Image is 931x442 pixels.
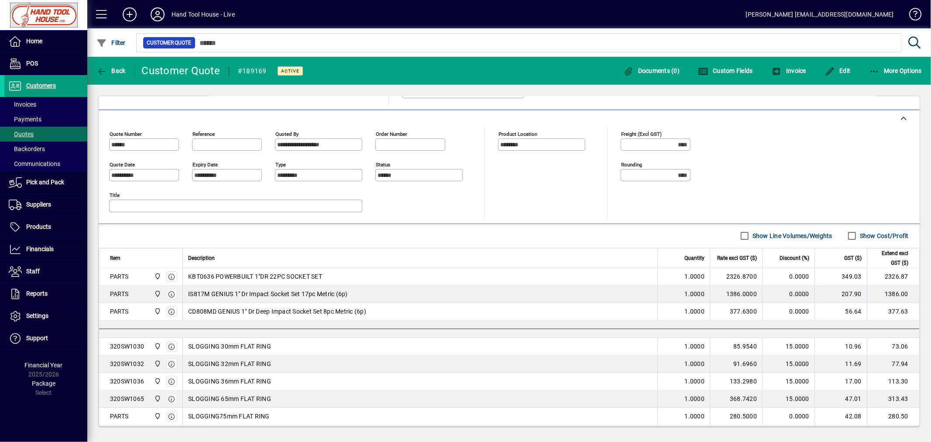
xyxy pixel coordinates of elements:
[110,412,128,421] div: PARTS
[814,338,867,356] td: 10.96
[26,290,48,297] span: Reports
[275,161,286,167] mat-label: Type
[867,373,919,390] td: 113.30
[376,161,390,167] mat-label: Status
[26,245,54,252] span: Financials
[858,231,909,240] label: Show Cost/Profit
[498,131,537,137] mat-label: Product location
[9,131,34,138] span: Quotes
[152,359,162,369] span: Frankton
[26,60,38,67] span: POS
[762,373,814,390] td: 15.0000
[188,272,322,281] span: KBT0636 POWERBUILT 1"DR 22PC SOCKET SET
[26,201,51,208] span: Suppliers
[771,67,806,74] span: Invoice
[715,290,757,298] div: 1386.0000
[188,412,270,421] span: SLOGGING75mm FLAT RING
[96,39,126,46] span: Filter
[94,35,128,51] button: Filter
[4,261,87,283] a: Staff
[87,63,135,79] app-page-header-button: Back
[4,142,87,156] a: Backorders
[4,216,87,238] a: Products
[715,342,757,351] div: 85.9540
[152,411,162,421] span: Frankton
[867,286,919,303] td: 1386.00
[685,359,705,368] span: 1.0000
[152,289,162,299] span: Frankton
[376,131,407,137] mat-label: Order number
[4,328,87,349] a: Support
[762,303,814,321] td: 0.0000
[685,377,705,386] span: 1.0000
[684,253,704,263] span: Quantity
[26,179,64,186] span: Pick and Pack
[192,131,215,137] mat-label: Reference
[32,380,55,387] span: Package
[685,394,705,403] span: 1.0000
[903,2,920,30] a: Knowledge Base
[4,53,87,75] a: POS
[621,131,662,137] mat-label: Freight (excl GST)
[110,131,142,137] mat-label: Quote number
[110,342,144,351] div: 320SW1030
[762,268,814,286] td: 0.0000
[188,307,366,316] span: CD808MD GENIUS 1" Dr Deep Impact Socket Set 8pc Metric (6p)
[762,286,814,303] td: 0.0000
[746,7,894,21] div: [PERSON_NAME] [EMAIL_ADDRESS][DOMAIN_NAME]
[717,253,757,263] span: Rate excl GST ($)
[867,63,924,79] button: More Options
[623,67,680,74] span: Documents (0)
[4,97,87,112] a: Invoices
[110,290,128,298] div: PARTS
[4,156,87,171] a: Communications
[26,223,51,230] span: Products
[188,359,271,368] span: SLOGGING 32mm FLAT RING
[822,63,853,79] button: Edit
[144,7,172,22] button: Profile
[814,390,867,408] td: 47.01
[867,268,919,286] td: 2326.87
[780,253,809,263] span: Discount (%)
[867,356,919,373] td: 77.94
[152,342,162,351] span: Frankton
[4,238,87,260] a: Financials
[9,145,45,152] span: Backorders
[762,356,814,373] td: 15.0000
[621,161,642,167] mat-label: Rounding
[110,359,144,368] div: 320SW1032
[238,64,267,78] div: #189169
[685,307,705,316] span: 1.0000
[192,161,218,167] mat-label: Expiry date
[110,377,144,386] div: 320SW1036
[147,38,192,47] span: Customer Quote
[715,307,757,316] div: 377.6300
[152,307,162,316] span: Frankton
[814,408,867,425] td: 42.08
[188,342,271,351] span: SLOGGING 30mm FLAT RING
[188,377,271,386] span: SLOGGING 36mm FLAT RING
[814,286,867,303] td: 207.90
[4,31,87,52] a: Home
[94,63,128,79] button: Back
[96,67,126,74] span: Back
[152,376,162,386] span: Frankton
[4,127,87,142] a: Quotes
[869,67,922,74] span: More Options
[762,408,814,425] td: 0.0000
[867,303,919,321] td: 377.63
[769,63,808,79] button: Invoice
[715,394,757,403] div: 368.7420
[26,82,56,89] span: Customers
[25,362,63,369] span: Financial Year
[188,253,215,263] span: Description
[26,335,48,342] span: Support
[762,338,814,356] td: 15.0000
[4,172,87,193] a: Pick and Pack
[873,249,908,268] span: Extend excl GST ($)
[9,101,36,108] span: Invoices
[4,283,87,305] a: Reports
[188,394,271,403] span: SLOGGING 65mm FLAT RING
[26,268,40,275] span: Staff
[152,272,162,281] span: Frankton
